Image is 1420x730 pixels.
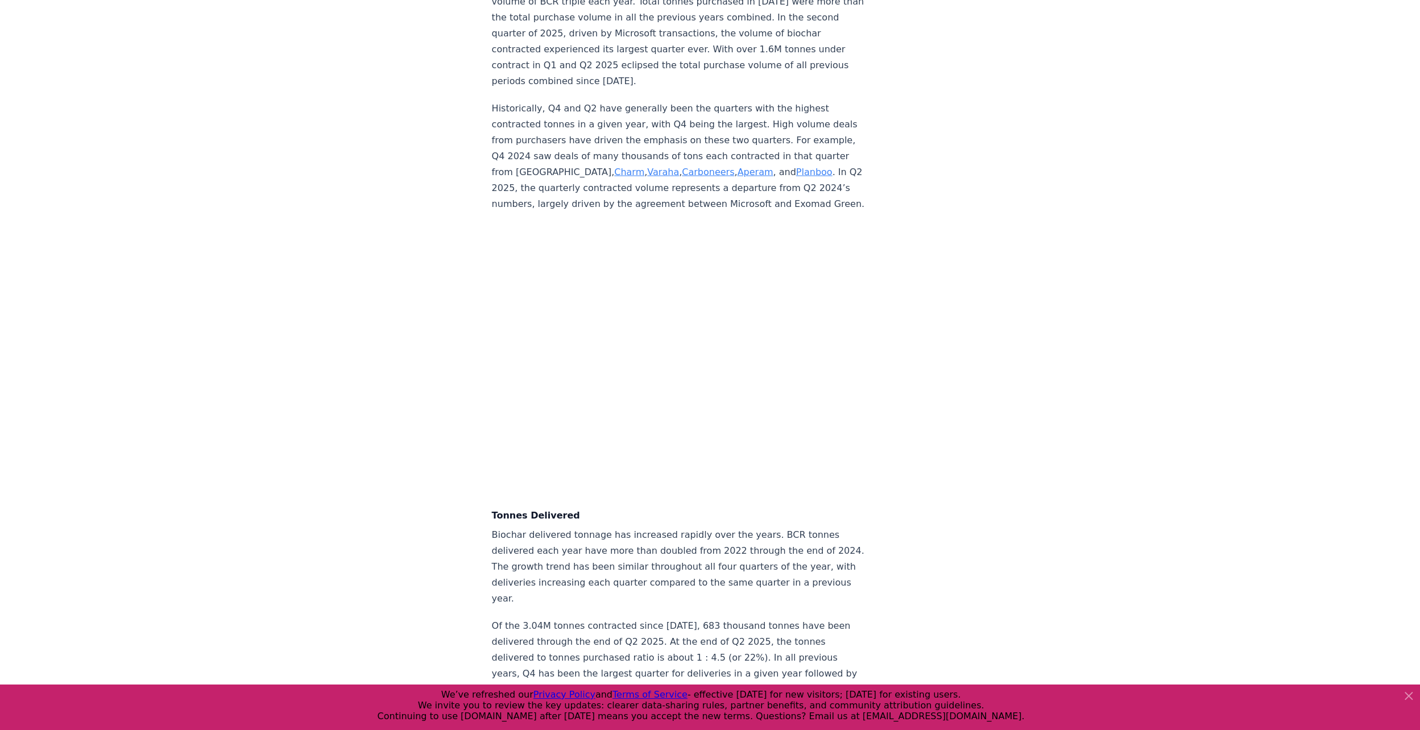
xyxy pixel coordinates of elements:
[492,509,868,522] h4: Tonnes Delivered
[492,618,868,698] p: Of the 3.04M tonnes contracted since [DATE], 683 thousand tonnes have been delivered through the ...
[737,167,773,177] a: Aperam
[492,223,868,495] iframe: Stacked column chart
[682,167,734,177] a: Carboneers
[492,101,868,212] p: Historically, Q4 and Q2 have generally been the quarters with the highest contracted tonnes in a ...
[647,167,679,177] a: Varaha
[614,167,644,177] a: Charm
[492,527,868,607] p: Biochar delivered tonnage has increased rapidly over the years. BCR tonnes delivered each year ha...
[796,167,833,177] a: Planboo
